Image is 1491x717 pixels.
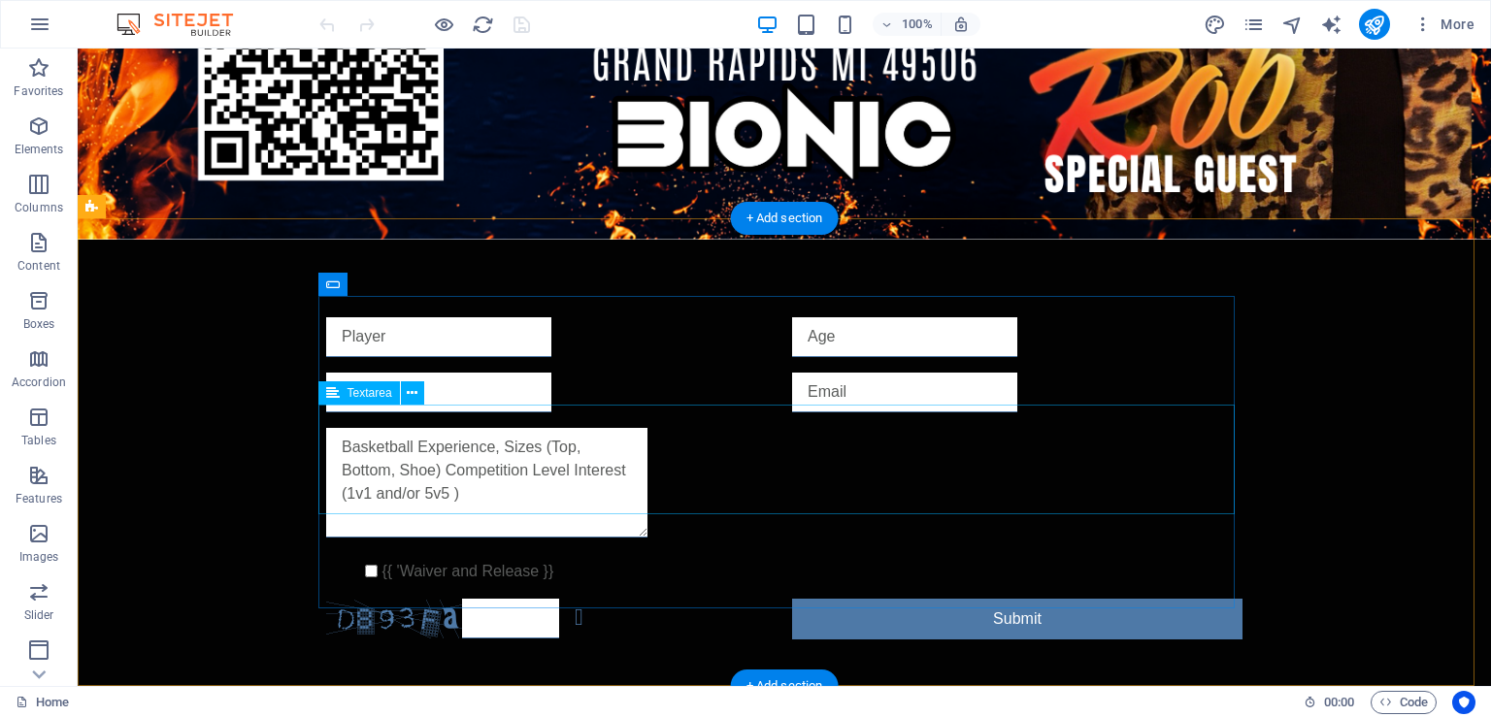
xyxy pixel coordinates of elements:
[1304,691,1355,714] h6: Session time
[15,142,64,157] p: Elements
[17,258,60,274] p: Content
[1324,691,1354,714] span: 00 00
[19,549,59,565] p: Images
[731,202,839,235] div: + Add section
[1281,13,1305,36] button: navigator
[24,607,54,623] p: Slider
[1320,13,1343,36] button: text_generator
[16,691,69,714] a: Click to cancel selection. Double-click to open Pages
[16,491,62,506] p: Features
[1204,14,1226,36] i: Design (Ctrl+Alt+Y)
[14,83,63,99] p: Favorites
[12,375,66,390] p: Accordion
[1242,13,1266,36] button: pages
[112,13,257,36] img: Editor Logo
[1379,691,1428,714] span: Code
[902,13,933,36] h6: 100%
[348,387,392,399] span: Textarea
[23,316,55,332] p: Boxes
[15,200,63,215] p: Columns
[731,669,839,702] div: + Add section
[471,13,494,36] button: reload
[1413,15,1474,34] span: More
[1281,14,1304,36] i: Navigator
[1363,14,1385,36] i: Publish
[432,13,455,36] button: Click here to leave preview mode and continue editing
[1452,691,1475,714] button: Usercentrics
[1371,691,1437,714] button: Code
[1406,9,1482,40] button: More
[472,14,494,36] i: Reload page
[873,13,942,36] button: 100%
[1338,695,1341,709] span: :
[952,16,970,33] i: On resize automatically adjust zoom level to fit chosen device.
[1204,13,1227,36] button: design
[1242,14,1265,36] i: Pages (Ctrl+Alt+S)
[21,433,56,448] p: Tables
[1359,9,1390,40] button: publish
[1320,14,1342,36] i: AI Writer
